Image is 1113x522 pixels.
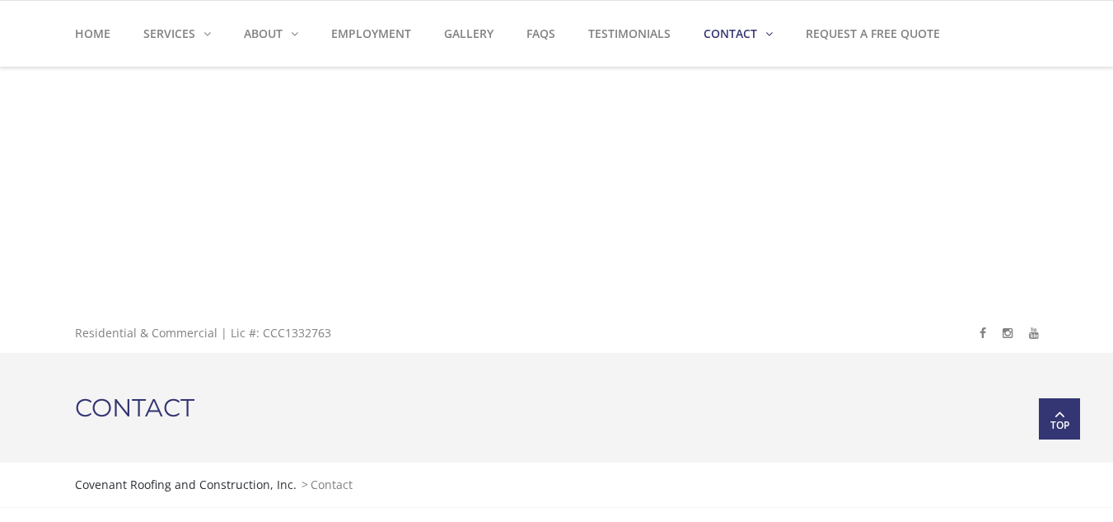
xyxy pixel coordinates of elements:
strong: FAQs [526,26,555,41]
h1: Contact [75,378,1039,438]
a: Gallery [428,1,510,67]
a: Employment [315,1,428,67]
div: > [75,475,1039,495]
strong: Request a Free Quote [806,26,940,41]
a: Testimonials [572,1,687,67]
strong: Gallery [444,26,493,41]
a: Home [75,1,127,67]
a: Request a Free Quote [789,1,956,67]
a: Services [127,1,227,67]
a: Contact [687,1,789,67]
strong: Services [143,26,195,41]
strong: Home [75,26,110,41]
a: Covenant Roofing and Construction, Inc. [75,477,299,492]
a: FAQs [510,1,572,67]
a: About [227,1,315,67]
a: Top [1039,398,1080,440]
span: Covenant Roofing and Construction, Inc. [75,477,297,492]
strong: Contact [704,26,757,41]
div: Residential & Commercial | Lic #: CCC1332763 [75,313,331,353]
span: Top [1039,417,1080,434]
strong: Testimonials [588,26,671,41]
strong: Employment [331,26,411,41]
span: Contact [311,477,353,492]
strong: About [244,26,283,41]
